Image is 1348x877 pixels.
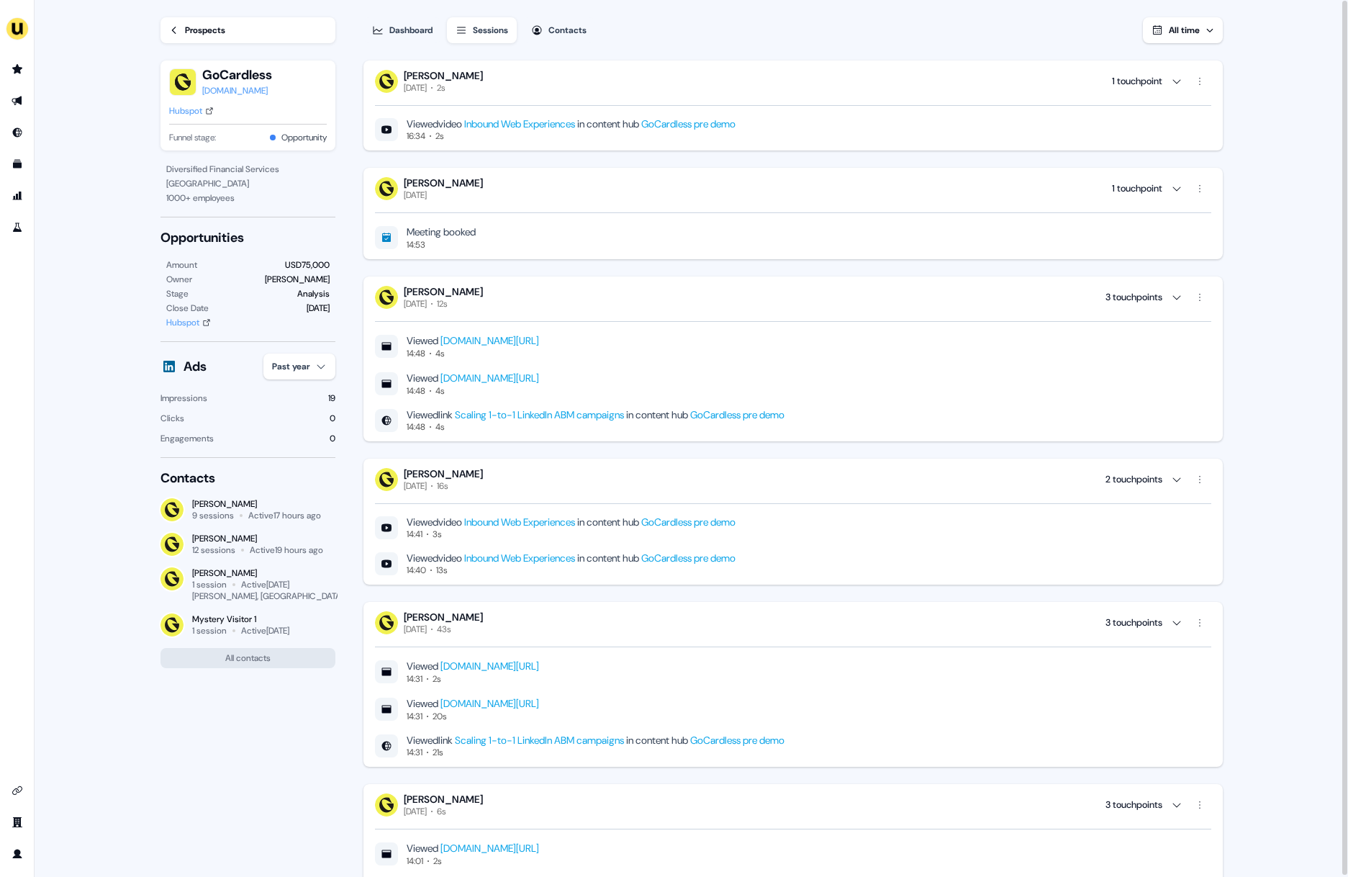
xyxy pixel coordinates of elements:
div: Meeting booked [407,225,476,239]
div: 14:48 [407,348,425,359]
div: 0 [330,411,335,426]
div: 14:48 [407,385,425,397]
div: 4s [435,421,444,433]
div: Viewed link in content hub [407,408,784,421]
div: Viewed video in content hub [407,516,736,529]
div: 4s [435,348,444,359]
div: [PERSON_NAME] [192,567,335,579]
div: [PERSON_NAME] [404,793,483,806]
div: Viewed [407,696,539,711]
div: 14:40 [407,565,426,576]
div: Viewed video in content hub [407,117,736,130]
a: Go to profile [6,842,29,865]
a: Go to team [6,811,29,834]
div: Stage [166,287,189,301]
a: Go to experiments [6,216,29,239]
div: Clicks [160,411,184,426]
div: [PERSON_NAME] [404,285,483,298]
button: [PERSON_NAME][DATE]6s 3 touchpoints [375,793,1211,817]
button: [PERSON_NAME][DATE] 1 touchpoint [375,176,1211,201]
button: [PERSON_NAME][DATE]43s 3 touchpoints [375,611,1211,635]
div: 19 [328,391,335,405]
button: GoCardless [202,66,272,84]
div: Viewed [407,333,539,348]
a: GoCardless pre demo [641,117,736,130]
div: 3 touchpoints [1105,616,1162,630]
div: 21s [433,747,443,758]
button: [PERSON_NAME][DATE]2s 1 touchpoint [375,69,1211,94]
div: 20s [433,711,446,722]
button: Sessions [447,17,517,43]
a: Go to outbound experience [6,89,29,112]
div: Contacts [548,23,587,37]
div: 1 touchpoint [1112,74,1162,89]
a: Go to templates [6,153,29,176]
a: GoCardless pre demo [690,408,784,421]
a: Prospects [160,17,335,43]
div: 2s [433,855,441,867]
div: Dashboard [389,23,433,37]
a: [DOMAIN_NAME][URL] [440,842,539,855]
div: 1 session [192,579,227,590]
button: Dashboard [363,17,441,43]
button: Past year [263,354,335,379]
div: [PERSON_NAME][DATE]2s 1 touchpoint [375,94,1211,142]
div: Sessions [473,23,508,37]
div: Mystery Visitor 1 [192,613,289,625]
button: Opportunity [281,130,327,145]
div: [PERSON_NAME], [GEOGRAPHIC_DATA] [192,590,343,602]
div: Prospects [185,23,225,37]
button: All contacts [160,648,335,668]
div: [PERSON_NAME][DATE]16s 2 touchpoints [375,492,1211,576]
div: 3s [433,529,441,540]
div: Owner [166,272,192,287]
a: [DOMAIN_NAME][URL] [440,372,539,384]
div: Active 17 hours ago [248,510,321,521]
button: All time [1143,17,1223,43]
div: [DATE] [307,301,330,315]
a: Go to Inbound [6,121,29,144]
div: Viewed [407,371,539,385]
div: 14:41 [407,529,422,540]
div: [PERSON_NAME][DATE]43s 3 touchpoints [375,635,1211,758]
div: 3 touchpoints [1105,798,1162,812]
div: Active [DATE] [241,625,289,637]
div: 3 touchpoints [1105,290,1162,305]
div: 9 sessions [192,510,234,521]
a: Inbound Web Experiences [464,117,575,130]
a: Go to prospects [6,58,29,81]
span: Funnel stage: [169,130,216,145]
div: 13s [436,565,447,576]
div: 2s [437,82,445,94]
div: [DATE] [404,82,427,94]
div: 43s [437,624,451,635]
div: 2 touchpoints [1105,472,1162,487]
a: Go to integrations [6,779,29,802]
a: [DOMAIN_NAME][URL] [440,697,539,710]
div: Analysis [297,287,330,301]
div: 1000 + employees [166,191,330,205]
span: All time [1169,24,1200,36]
div: [DATE] [404,806,427,817]
div: Viewed video in content hub [407,552,736,565]
button: Contacts [523,17,595,43]
a: Go to attribution [6,184,29,207]
a: Inbound Web Experiences [464,552,575,565]
div: [PERSON_NAME] [404,176,483,189]
div: 14:48 [407,421,425,433]
a: GoCardless pre demo [641,516,736,529]
a: Scaling 1-to-1 LinkedIn ABM campaigns [455,734,624,747]
div: [DATE] [404,298,427,310]
button: [PERSON_NAME][DATE]16s 2 touchpoints [375,467,1211,492]
div: 14:53 [407,239,425,251]
div: 1 session [192,625,227,637]
div: [PERSON_NAME] [404,69,483,82]
div: 12 sessions [192,544,235,556]
div: 14:01 [407,855,423,867]
div: 12s [437,298,447,310]
div: Contacts [160,469,335,487]
div: Opportunities [160,229,335,246]
div: [PERSON_NAME] [192,533,323,544]
div: 16s [437,480,448,492]
a: GoCardless pre demo [690,734,784,747]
